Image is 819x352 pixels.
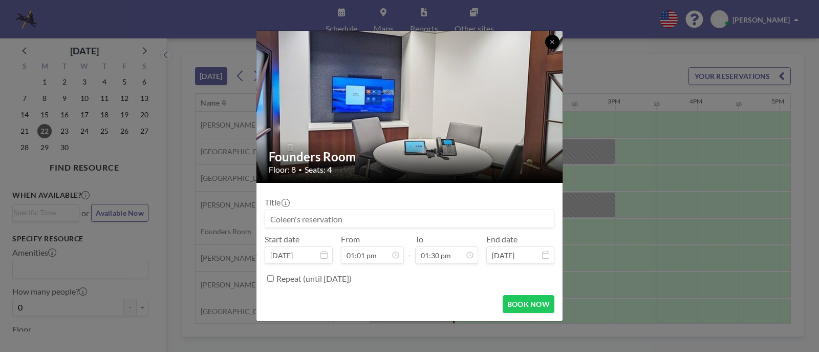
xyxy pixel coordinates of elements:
label: From [341,234,360,244]
span: Floor: 8 [269,164,296,175]
label: End date [486,234,518,244]
span: Seats: 4 [305,164,332,175]
label: Repeat (until [DATE]) [276,274,352,284]
span: - [408,238,411,260]
h2: Founders Room [269,149,551,164]
label: Start date [265,234,299,244]
button: BOOK NOW [503,295,554,313]
input: Coleen's reservation [265,210,554,227]
label: Title [265,197,289,208]
label: To [415,234,423,244]
span: • [298,166,302,174]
